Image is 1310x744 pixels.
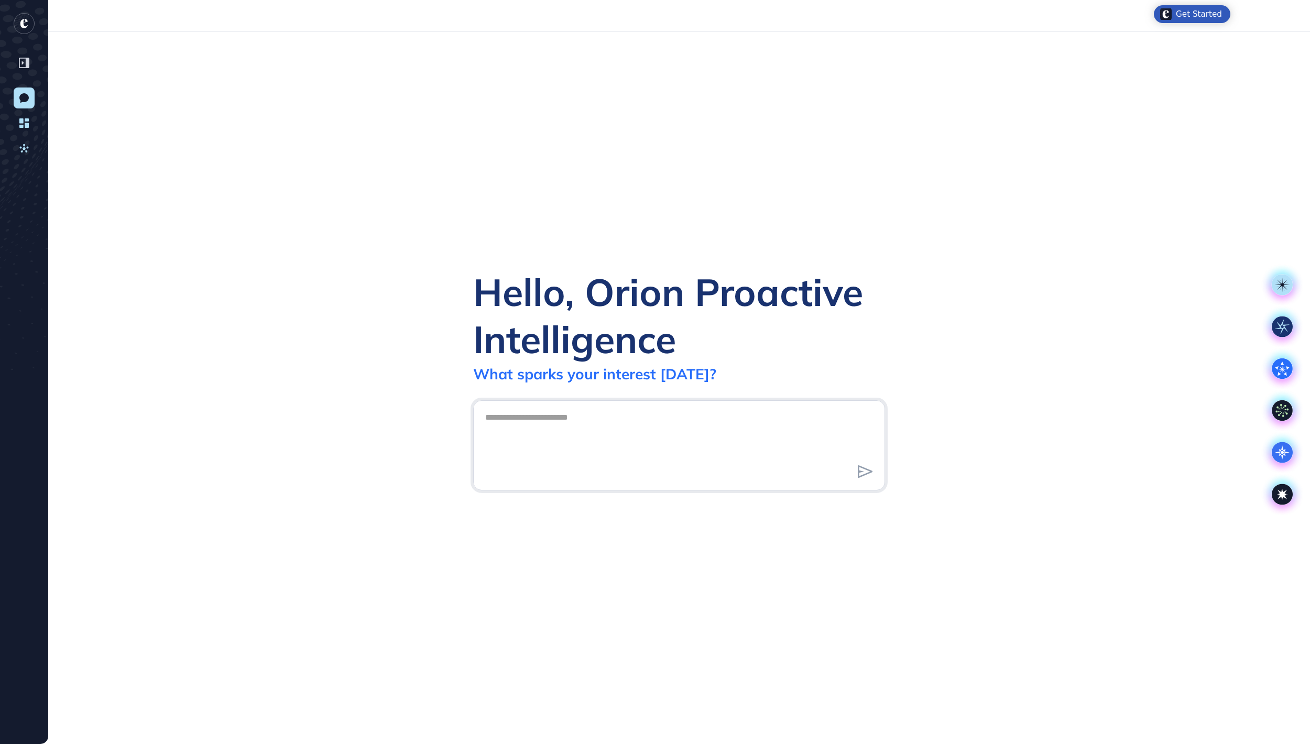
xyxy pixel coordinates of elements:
div: entrapeer-logo [14,13,35,34]
img: launcher-image-alternative-text [1160,8,1172,20]
div: What sparks your interest [DATE]? [473,365,716,383]
div: Get Started [1176,9,1222,19]
div: Hello, Orion Proactive Intelligence [473,268,885,363]
div: Open Get Started checklist [1154,5,1230,23]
